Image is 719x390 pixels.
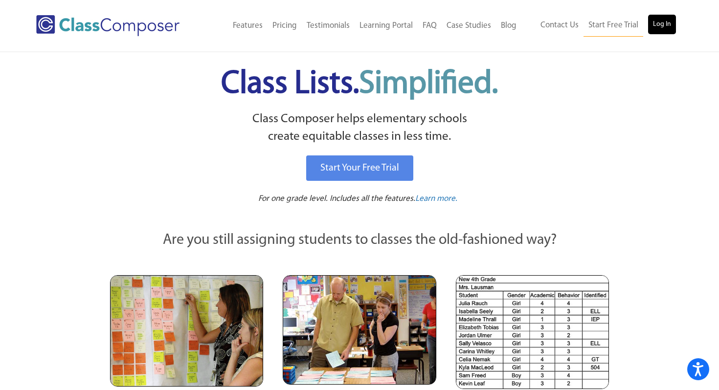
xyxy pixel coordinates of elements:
p: Class Composer helps elementary schools create equitable classes in less time. [109,110,610,146]
img: Blue and Pink Paper Cards [283,275,436,384]
a: FAQ [418,15,442,37]
a: Start Free Trial [584,15,643,37]
a: Case Studies [442,15,496,37]
nav: Header Menu [521,15,676,37]
p: Are you still assigning students to classes the old-fashioned way? [110,230,609,251]
span: Class Lists. [221,68,498,100]
a: Learn more. [415,193,457,205]
img: Class Composer [36,15,180,36]
a: Pricing [268,15,302,37]
a: Testimonials [302,15,355,37]
a: Learning Portal [355,15,418,37]
img: Spreadsheets [456,275,609,389]
a: Contact Us [536,15,584,36]
nav: Header Menu [205,15,521,37]
a: Features [228,15,268,37]
span: Learn more. [415,195,457,203]
img: Teachers Looking at Sticky Notes [110,275,263,387]
a: Blog [496,15,521,37]
span: Start Your Free Trial [320,163,399,173]
a: Start Your Free Trial [306,155,413,181]
a: Log In [648,15,676,34]
span: For one grade level. Includes all the features. [258,195,415,203]
span: Simplified. [359,68,498,100]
